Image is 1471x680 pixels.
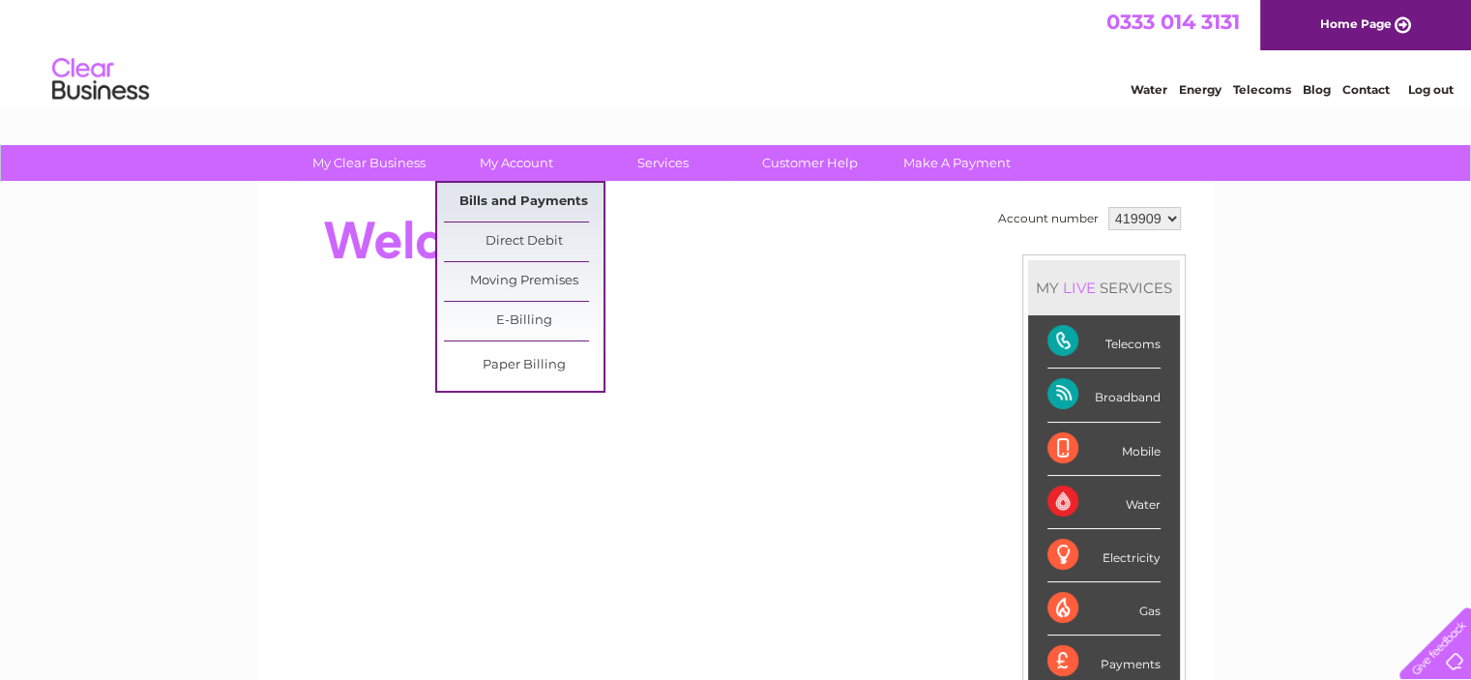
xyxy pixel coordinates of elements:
div: Clear Business is a trading name of Verastar Limited (registered in [GEOGRAPHIC_DATA] No. 3667643... [279,11,1193,94]
a: Services [583,145,743,181]
a: Moving Premises [444,262,603,301]
a: Blog [1303,82,1331,97]
a: Customer Help [730,145,890,181]
a: Bills and Payments [444,183,603,222]
div: Broadband [1047,369,1161,422]
a: Telecoms [1233,82,1291,97]
a: Make A Payment [877,145,1037,181]
td: Account number [993,202,1103,235]
a: 0333 014 3131 [1106,10,1240,34]
a: My Account [436,145,596,181]
div: Gas [1047,582,1161,636]
a: Paper Billing [444,346,603,385]
div: LIVE [1059,279,1100,297]
a: E-Billing [444,302,603,340]
a: My Clear Business [289,145,449,181]
img: logo.png [51,50,150,109]
div: Electricity [1047,529,1161,582]
a: Log out [1407,82,1453,97]
div: Telecoms [1047,315,1161,369]
a: Direct Debit [444,222,603,261]
a: Water [1131,82,1167,97]
div: MY SERVICES [1028,260,1180,315]
div: Mobile [1047,423,1161,476]
div: Water [1047,476,1161,529]
a: Contact [1342,82,1390,97]
a: Energy [1179,82,1221,97]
